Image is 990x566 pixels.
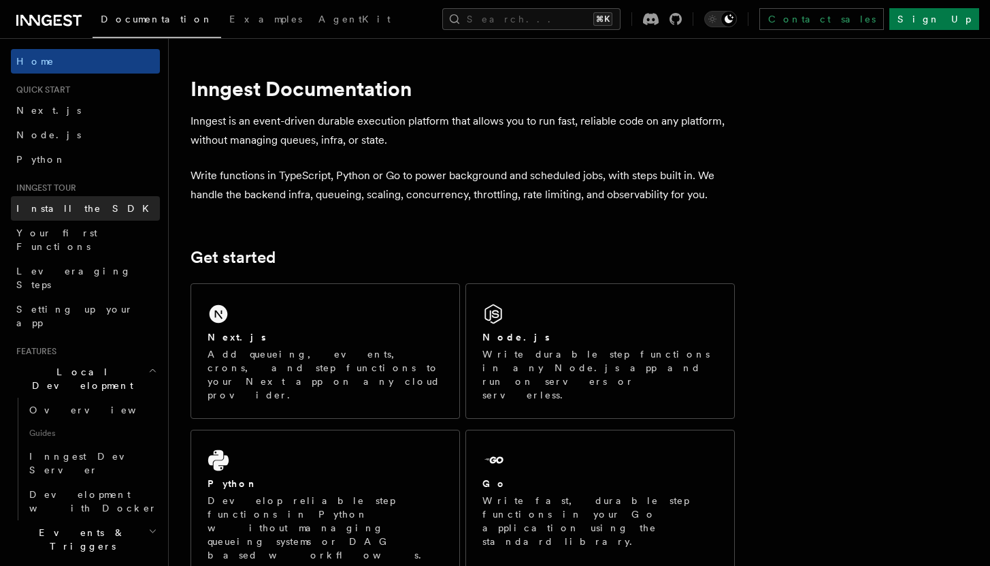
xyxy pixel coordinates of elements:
[16,227,97,252] span: Your first Functions
[24,482,160,520] a: Development with Docker
[16,105,81,116] span: Next.js
[759,8,884,30] a: Contact sales
[11,123,160,147] a: Node.js
[29,451,146,475] span: Inngest Dev Server
[221,4,310,37] a: Examples
[16,54,54,68] span: Home
[208,330,266,344] h2: Next.js
[593,12,612,26] kbd: ⌘K
[11,360,160,398] button: Local Development
[11,398,160,520] div: Local Development
[11,221,160,259] a: Your first Functions
[16,266,131,290] span: Leveraging Steps
[191,283,460,419] a: Next.jsAdd queueing, events, crons, and step functions to your Next app on any cloud provider.
[11,520,160,559] button: Events & Triggers
[208,347,443,402] p: Add queueing, events, crons, and step functions to your Next app on any cloud provider.
[93,4,221,38] a: Documentation
[11,84,70,95] span: Quick start
[16,304,133,328] span: Setting up your app
[11,526,148,553] span: Events & Triggers
[208,494,443,562] p: Develop reliable step functions in Python without managing queueing systems or DAG based workflows.
[24,444,160,482] a: Inngest Dev Server
[24,422,160,444] span: Guides
[229,14,302,25] span: Examples
[310,4,399,37] a: AgentKit
[29,489,157,514] span: Development with Docker
[318,14,391,25] span: AgentKit
[482,494,718,548] p: Write fast, durable step functions in your Go application using the standard library.
[191,166,735,204] p: Write functions in TypeScript, Python or Go to power background and scheduled jobs, with steps bu...
[191,76,735,101] h1: Inngest Documentation
[465,283,735,419] a: Node.jsWrite durable step functions in any Node.js app and run on servers or serverless.
[101,14,213,25] span: Documentation
[11,346,56,357] span: Features
[482,330,550,344] h2: Node.js
[208,477,258,490] h2: Python
[11,365,148,392] span: Local Development
[191,248,276,267] a: Get started
[24,398,160,422] a: Overview
[482,477,507,490] h2: Go
[889,8,979,30] a: Sign Up
[191,112,735,150] p: Inngest is an event-driven durable execution platform that allows you to run fast, reliable code ...
[11,259,160,297] a: Leveraging Steps
[16,203,157,214] span: Install the SDK
[11,183,76,193] span: Inngest tour
[11,297,160,335] a: Setting up your app
[29,405,169,415] span: Overview
[11,196,160,221] a: Install the SDK
[11,98,160,123] a: Next.js
[704,11,737,27] button: Toggle dark mode
[11,49,160,74] a: Home
[16,129,81,140] span: Node.js
[482,347,718,402] p: Write durable step functions in any Node.js app and run on servers or serverless.
[16,154,66,165] span: Python
[11,147,160,172] a: Python
[442,8,621,30] button: Search...⌘K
